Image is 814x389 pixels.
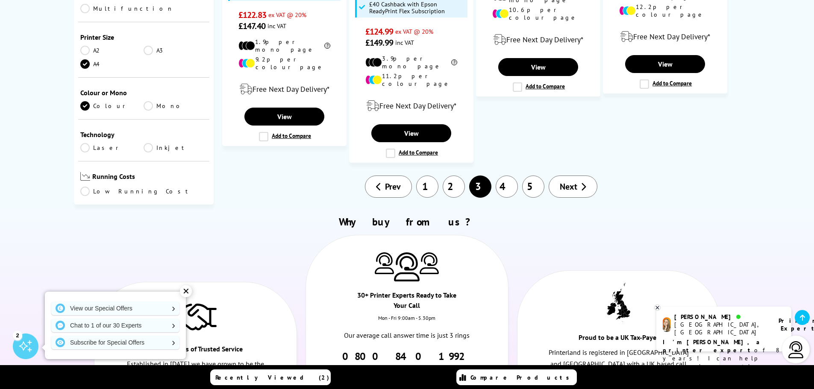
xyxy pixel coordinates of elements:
[640,79,692,89] label: Add to Compare
[481,28,596,52] div: modal_delivery
[80,172,91,181] img: Running Costs
[174,299,217,333] img: Trusted Service
[663,338,785,379] p: of 8 years! I can help you choose the right product
[394,252,420,282] img: Printer Experts
[259,132,311,141] label: Add to Compare
[788,341,805,358] img: user-headset-light.svg
[513,82,565,92] label: Add to Compare
[80,33,208,41] span: Printer Size
[342,350,472,363] a: 0800 840 1992
[386,149,438,158] label: Add to Compare
[51,319,179,332] a: Chat to 1 of our 30 Experts
[80,143,144,152] a: Laser
[356,290,458,315] div: 30+ Printer Experts Ready to Take Your Call
[416,175,438,198] a: 1
[238,9,266,20] span: £122.83
[144,46,207,55] a: A3
[306,315,508,330] div: Mon - Fri 9:00am - 5.30pm
[227,77,342,101] div: modal_delivery
[92,172,207,183] span: Running Costs
[336,330,478,341] p: Our average call answer time is just 3 rings
[238,56,330,71] li: 9.2p per colour page
[13,331,22,340] div: 2
[492,6,584,21] li: 10.6p per colour page
[238,38,330,53] li: 1.9p per mono page
[470,374,574,381] span: Compare Products
[365,37,393,48] span: £149.99
[267,22,286,30] span: inc VAT
[607,283,630,322] img: UK tax payer
[51,336,179,349] a: Subscribe for Special Offers
[456,369,577,385] a: Compare Products
[90,215,725,228] h2: Why buy from us?
[522,175,544,198] a: 5
[365,175,412,198] a: Prev
[80,130,208,139] span: Technology
[663,338,762,354] b: I'm [PERSON_NAME], a printer expert
[365,55,457,70] li: 3.9p per mono page
[244,108,324,126] a: View
[80,187,208,196] a: Low Running Cost
[145,344,246,358] div: Over 30 Years of Trusted Service
[549,175,597,198] a: Next
[80,101,144,111] a: Colour
[354,94,469,118] div: modal_delivery
[619,3,711,18] li: 12.2p per colour page
[498,58,578,76] a: View
[371,124,451,142] a: View
[268,11,306,19] span: ex VAT @ 20%
[80,4,173,13] a: Multifunction
[496,175,518,198] a: 4
[369,1,466,15] span: £40 Cashback with Epson ReadyPrint Flex Subscription
[144,143,207,152] a: Inkjet
[365,72,457,88] li: 11.2p per colour page
[180,285,192,297] div: ✕
[80,88,208,97] span: Colour or Mono
[80,46,144,55] a: A2
[238,20,265,32] span: £147.40
[51,301,179,315] a: View our Special Offers
[80,59,144,69] a: A4
[420,252,439,274] img: Printer Experts
[663,317,671,332] img: amy-livechat.png
[395,27,433,35] span: ex VAT @ 20%
[625,55,705,73] a: View
[385,181,401,192] span: Prev
[375,252,394,274] img: Printer Experts
[674,313,768,321] div: [PERSON_NAME]
[395,38,414,47] span: inc VAT
[144,101,207,111] a: Mono
[365,26,393,37] span: £124.99
[443,175,465,198] a: 2
[215,374,329,381] span: Recently Viewed (2)
[568,332,669,347] div: Proud to be a UK Tax-Payer
[674,321,768,336] div: [GEOGRAPHIC_DATA], [GEOGRAPHIC_DATA]
[560,181,577,192] span: Next
[608,25,723,49] div: modal_delivery
[210,369,331,385] a: Recently Viewed (2)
